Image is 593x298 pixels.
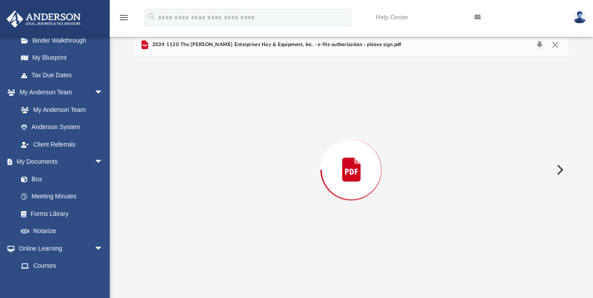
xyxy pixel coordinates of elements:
span: 2024 1120 The [PERSON_NAME] Enterprises Hay & Equipment, Inc. - e-file authorization - please sig... [150,41,401,49]
i: search [147,12,156,22]
div: Preview [134,33,569,283]
span: arrow_drop_down [94,240,112,258]
a: Courses [12,257,112,275]
a: Box [12,170,108,188]
a: My Anderson Teamarrow_drop_down [6,84,112,101]
a: My Anderson Team [12,101,108,118]
a: menu [119,17,129,23]
a: Meeting Minutes [12,188,112,205]
button: Next File [550,158,569,182]
a: Forms Library [12,205,108,223]
img: User Pic [573,11,586,24]
span: arrow_drop_down [94,153,112,171]
a: Notarize [12,223,112,240]
a: My Documentsarrow_drop_down [6,153,112,171]
i: menu [119,12,129,23]
a: Binder Walkthrough [12,32,116,49]
a: Client Referrals [12,136,112,153]
a: My Blueprint [12,49,112,67]
img: Anderson Advisors Platinum Portal [4,11,83,28]
a: Tax Due Dates [12,66,116,84]
span: arrow_drop_down [94,84,112,102]
a: Online Learningarrow_drop_down [6,240,112,257]
button: Download [532,39,547,51]
button: Close [547,39,563,51]
a: Anderson System [12,118,112,136]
